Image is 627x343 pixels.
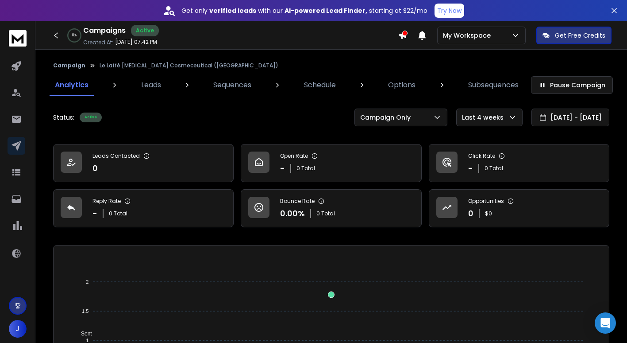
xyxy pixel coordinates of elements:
p: Get Free Credits [555,31,605,40]
p: 0 Total [485,165,503,172]
p: Created At: [83,39,113,46]
p: Opportunities [468,198,504,205]
p: Last 4 weeks [462,113,507,122]
a: Subsequences [463,74,524,96]
tspan: 1 [86,338,88,343]
p: 0 Total [109,210,127,217]
button: Pause Campaign [531,76,613,94]
p: - [92,207,97,220]
div: Open Intercom Messenger [595,312,616,334]
h1: Campaigns [83,25,126,36]
p: Schedule [304,80,336,90]
p: - [468,162,473,175]
a: Open Rate-0 Total [241,144,421,182]
p: 0 [468,207,473,220]
p: [DATE] 07:42 PM [115,39,157,46]
a: Analytics [50,74,94,96]
a: Schedule [299,74,341,96]
p: Bounce Rate [280,198,315,205]
p: My Workspace [443,31,494,40]
button: Campaign [53,62,85,69]
p: Campaign Only [360,113,414,122]
a: Bounce Rate0.00%0 Total [241,189,421,227]
strong: verified leads [209,6,256,15]
p: Options [388,80,415,90]
p: Reply Rate [92,198,121,205]
button: Get Free Credits [536,27,612,44]
p: 0 Total [296,165,315,172]
p: - [280,162,285,175]
p: 0.00 % [280,207,305,220]
a: Click Rate-0 Total [429,144,609,182]
button: Try Now [435,4,464,18]
a: Options [383,74,421,96]
strong: AI-powered Lead Finder, [285,6,367,15]
button: J [9,320,27,338]
p: Le Laffé [MEDICAL_DATA] Cosmeceutical ([GEOGRAPHIC_DATA]) [100,62,278,69]
p: Click Rate [468,152,495,160]
p: $ 0 [485,210,492,217]
p: 0 Total [316,210,335,217]
p: Try Now [437,6,462,15]
p: Status: [53,113,74,122]
a: Leads Contacted0 [53,144,234,182]
a: Sequences [208,74,257,96]
a: Opportunities0$0 [429,189,609,227]
p: Subsequences [468,80,519,90]
tspan: 2 [86,279,88,285]
tspan: 1.5 [82,308,88,314]
a: Reply Rate-0 Total [53,189,234,227]
div: Active [131,25,159,36]
a: Leads [136,74,166,96]
p: Leads [141,80,161,90]
img: logo [9,30,27,47]
p: 0 % [72,33,77,38]
p: Open Rate [280,152,308,160]
p: Analytics [55,80,88,90]
p: Get only with our starting at $22/mo [181,6,427,15]
p: Leads Contacted [92,152,140,160]
p: 0 [92,162,98,175]
span: Sent [74,331,92,337]
button: [DATE] - [DATE] [531,109,609,126]
div: Active [80,113,102,122]
p: Sequences [213,80,251,90]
